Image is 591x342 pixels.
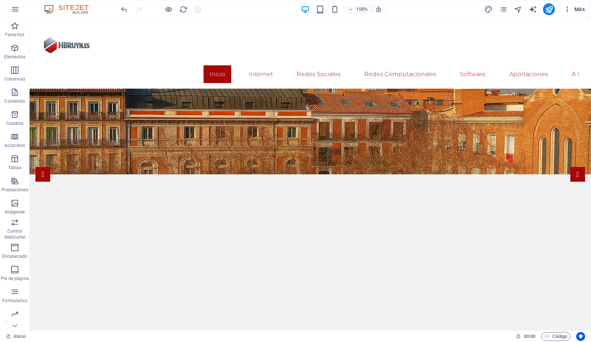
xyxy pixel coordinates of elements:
h6: Tiempo de la sesión [516,332,536,341]
span: Más [564,6,585,13]
span: 00 00 [524,332,535,341]
p: Marketing [4,320,25,326]
h6: 100% [356,5,368,14]
img: Editor Logo [42,5,98,14]
p: Prestaciones [1,187,28,193]
button: Más [561,3,588,15]
i: AI Writer [529,5,537,14]
span: Código [544,332,567,341]
p: Columnas [4,76,25,82]
p: Imágenes [5,209,25,215]
a: Haz clic para cancelar la selección y doble clic para abrir páginas [6,332,25,341]
button: navigator [513,5,522,14]
button: pages [499,5,508,14]
p: Accordion [4,143,25,148]
i: Publicar [545,5,553,14]
button: reload [179,5,188,14]
p: Cuadros [6,120,24,126]
i: Volver a cargar página [180,5,188,14]
p: Tablas [8,165,22,171]
button: text_generator [528,5,537,14]
i: Al redimensionar, ajustar el nivel de zoom automáticamente para ajustarse al dispositivo elegido. [375,6,382,13]
p: Favoritos [5,32,24,38]
span: : [529,334,530,339]
p: Pie de página [1,276,28,281]
button: publish [543,3,555,15]
i: Diseño (Ctrl+Alt+Y) [484,5,493,14]
p: Elementos [4,54,25,60]
button: 100% [345,5,371,14]
button: undo [120,5,129,14]
p: Contenido [4,98,25,104]
button: design [484,5,493,14]
button: Código [541,332,570,341]
p: Encabezado [2,253,27,259]
i: Páginas (Ctrl+Alt+S) [499,5,508,14]
p: Formularios [2,298,27,304]
i: Navegador [514,5,522,14]
button: Usercentrics [576,332,585,341]
i: Deshacer: Cambiar HTML (Ctrl+Z) [120,5,129,14]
